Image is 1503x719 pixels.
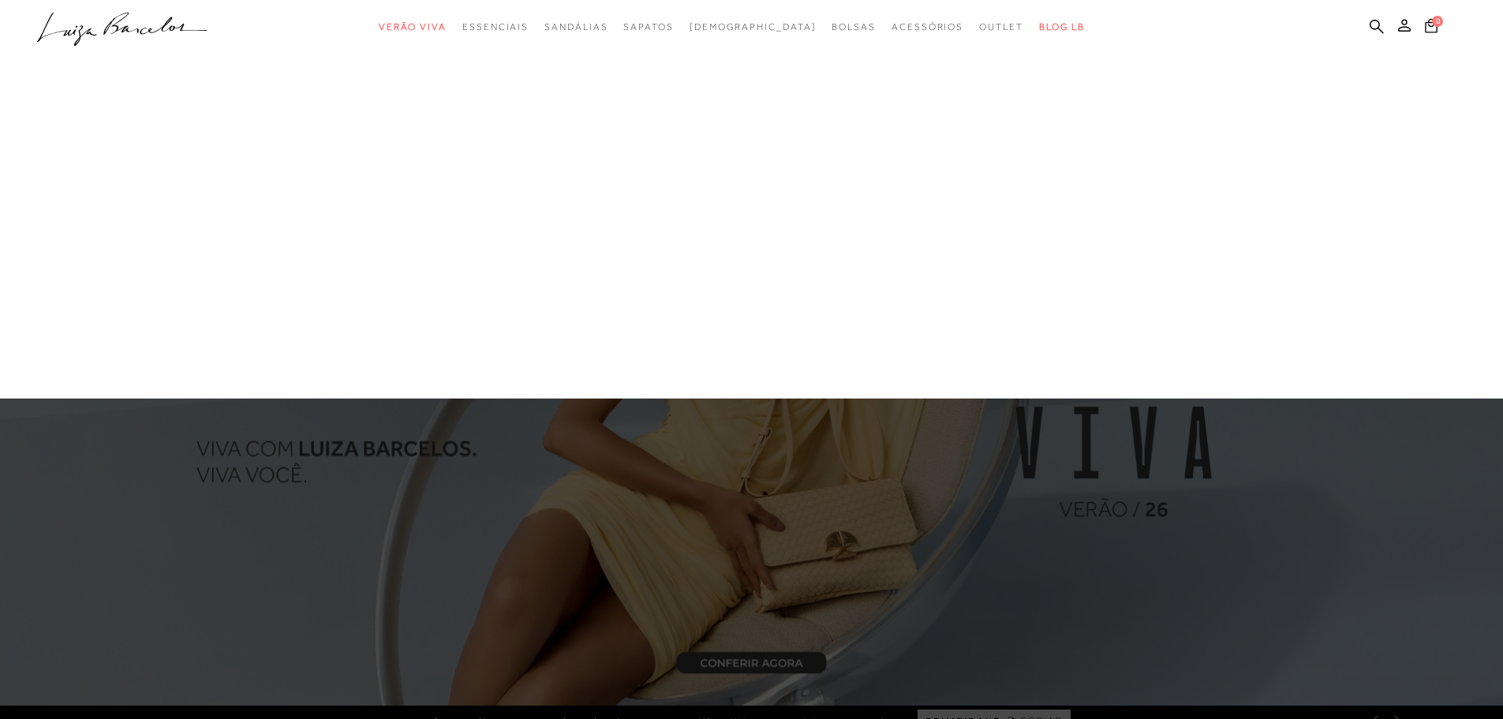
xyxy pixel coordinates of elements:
span: Sandálias [544,21,608,32]
span: Verão Viva [379,21,447,32]
a: categoryNavScreenReaderText [979,13,1023,42]
a: categoryNavScreenReaderText [623,13,673,42]
span: Bolsas [832,21,876,32]
span: 0 [1432,16,1443,27]
span: Essenciais [462,21,529,32]
a: categoryNavScreenReaderText [379,13,447,42]
a: categoryNavScreenReaderText [832,13,876,42]
button: 0 [1420,17,1442,39]
a: categoryNavScreenReaderText [544,13,608,42]
a: BLOG LB [1039,13,1085,42]
span: BLOG LB [1039,21,1085,32]
a: noSubCategoriesText [690,13,817,42]
a: categoryNavScreenReaderText [892,13,963,42]
span: Outlet [979,21,1023,32]
a: categoryNavScreenReaderText [462,13,529,42]
span: Acessórios [892,21,963,32]
span: [DEMOGRAPHIC_DATA] [690,21,817,32]
span: Sapatos [623,21,673,32]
